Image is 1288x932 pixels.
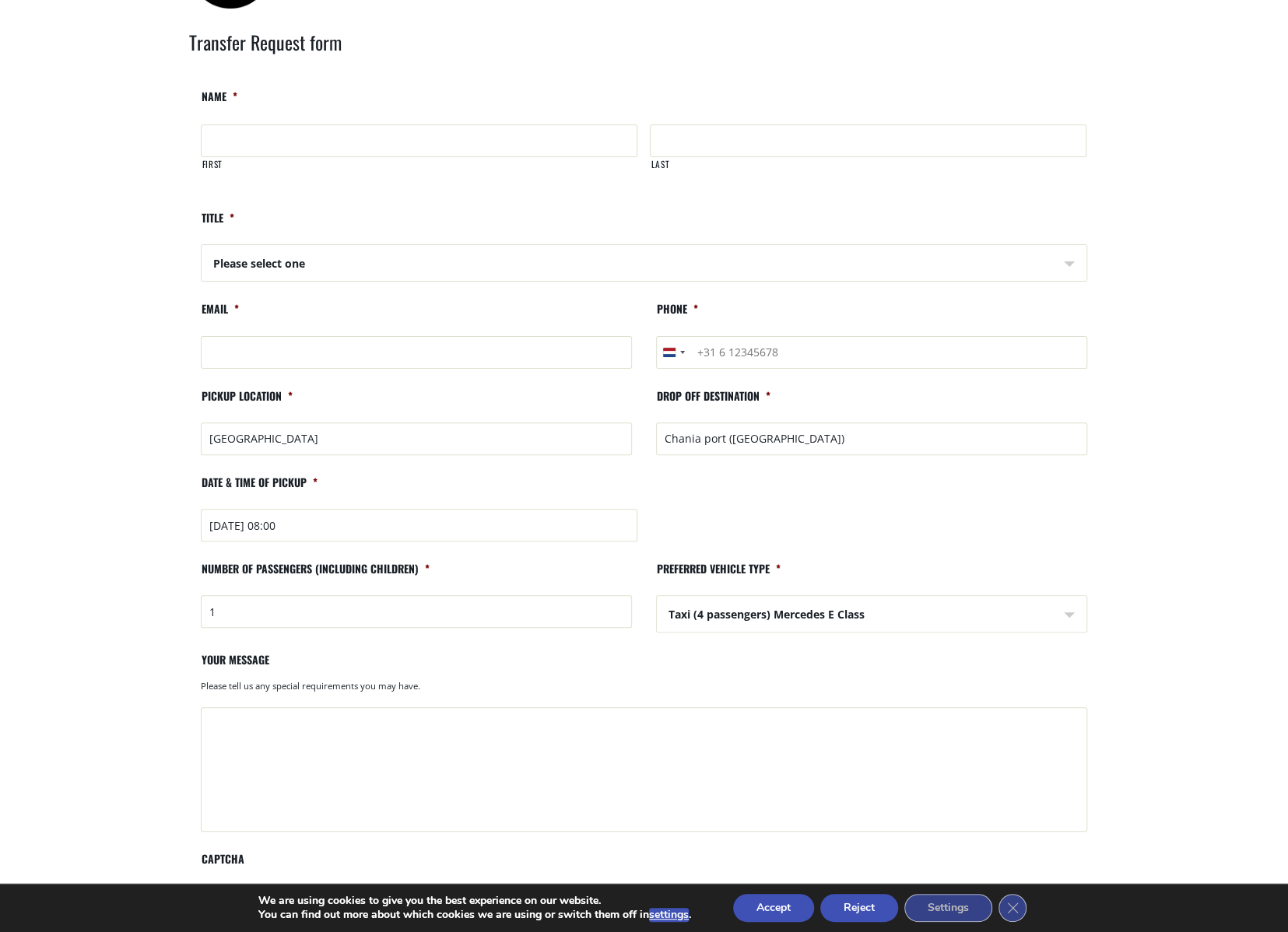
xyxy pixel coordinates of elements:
span: Taxi (4 passengers) Mercedes E Class [657,596,1086,633]
button: Selected country [657,337,690,368]
button: settings [649,908,689,922]
span: Please select one [202,245,1086,282]
div: Please tell us any special requirements you may have. [201,680,1087,700]
label: Preferred vehicle type [656,562,781,589]
button: Close GDPR Cookie Banner [998,894,1027,922]
h2: Transfer Request form [189,29,1100,77]
label: Phone [656,302,698,329]
label: Title [201,211,234,238]
label: Email [201,302,239,329]
label: Your message [201,653,269,680]
label: Name [201,89,237,117]
label: CAPTCHA [201,852,244,879]
button: Reject [820,894,898,922]
label: Pickup location [201,389,293,416]
label: Date & time of pickup [201,475,318,503]
label: Drop off destination [656,389,770,416]
p: We are using cookies to give you the best experience on our website. [258,894,691,908]
label: Last [651,158,1086,184]
button: Accept [733,894,814,922]
label: Number of passengers (including children) [201,562,430,589]
input: +31 6 12345678 [656,336,1087,369]
label: First [202,158,637,184]
button: Settings [904,894,992,922]
p: You can find out more about which cookies we are using or switch them off in . [258,908,691,922]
